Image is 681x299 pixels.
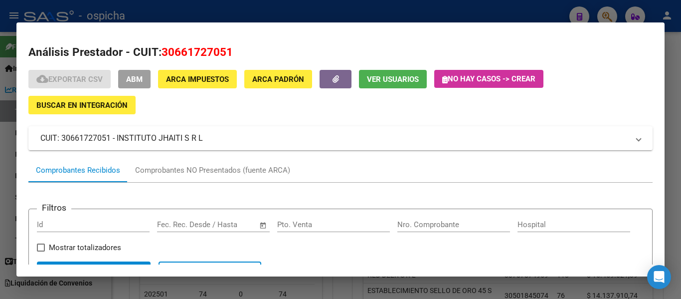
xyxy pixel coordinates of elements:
[359,70,427,88] button: Ver Usuarios
[442,74,535,83] span: No hay casos -> Crear
[28,126,653,150] mat-expansion-panel-header: CUIT: 30661727051 - INSTITUTO JHAITI S R L
[367,75,419,84] span: Ver Usuarios
[28,44,653,61] h2: Análisis Prestador - CUIT:
[244,70,312,88] button: ARCA Padrón
[126,75,143,84] span: ABM
[37,201,71,214] h3: Filtros
[28,96,136,114] button: Buscar en Integración
[166,75,229,84] span: ARCA Impuestos
[252,75,304,84] span: ARCA Padrón
[135,165,290,176] div: Comprobantes NO Presentados (fuente ARCA)
[157,220,197,229] input: Fecha inicio
[206,220,255,229] input: Fecha fin
[258,220,269,231] button: Open calendar
[647,265,671,289] div: Open Intercom Messenger
[36,101,128,110] span: Buscar en Integración
[40,132,629,144] mat-panel-title: CUIT: 30661727051 - INSTITUTO JHAITI S R L
[28,70,111,88] button: Exportar CSV
[118,70,151,88] button: ABM
[159,262,261,282] button: Borrar Filtros
[36,165,120,176] div: Comprobantes Recibidos
[49,242,121,254] span: Mostrar totalizadores
[434,70,543,88] button: No hay casos -> Crear
[158,70,237,88] button: ARCA Impuestos
[36,75,103,84] span: Exportar CSV
[37,262,151,282] button: Buscar Registros
[162,45,233,58] span: 30661727051
[36,73,48,85] mat-icon: cloud_download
